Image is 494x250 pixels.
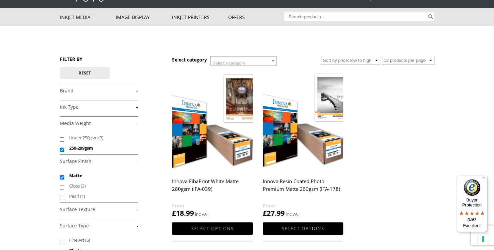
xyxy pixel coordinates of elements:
a: Select options for “Innova FibaPrint White Matte 280gsm (IFA-039)” [172,222,252,235]
a: + [60,88,138,94]
a: + [60,104,138,110]
button: Trusted Shops TrustmarkBuyer Protection4.97Excellent [456,176,487,232]
button: Menu [479,176,487,184]
a: Inkjet Media [60,8,116,26]
span: (3) [98,135,103,141]
button: Search [427,12,434,21]
span: (1) [80,193,85,199]
a: Innova Resin Coated Photo Premium Matte 260gsm (IFA-178) £27.99 [263,70,343,218]
a: Image Display [116,8,172,26]
button: Reset [60,67,110,79]
span: Select a category [213,60,245,66]
h2: Innova Resin Coated Photo Premium Matte 260gsm (IFA-178) [263,175,343,202]
label: Fine Art [69,235,132,245]
label: Under 250gsm [69,133,132,143]
img: Trusted Shops Trustmark [464,179,480,196]
h4: Ink Type [60,100,138,113]
h2: Innova FibaPrint White Matte 280gsm (IFA-039) [172,175,252,202]
a: + [60,206,138,213]
h3: FILTER BY [60,56,138,62]
label: Matte [69,171,132,181]
label: Gloss [69,181,132,191]
h4: Surface Texture [60,202,138,216]
span: £ [172,208,176,218]
h4: Brand [60,84,138,97]
img: Innova FibaPrint White Matte 280gsm (IFA-039) [172,70,252,171]
a: - [60,223,138,229]
a: Offers [228,8,284,26]
bdi: 27.99 [263,208,285,218]
h4: Surface Finish [60,154,138,168]
bdi: 18.99 [172,208,194,218]
a: Inkjet Printers [172,8,228,26]
label: 250-299gsm [69,143,132,153]
a: Select options for “Innova Resin Coated Photo Premium Matte 260gsm (IFA-178)” [263,222,343,235]
span: £ [263,208,267,218]
input: Search products… [284,12,427,21]
span: 4.97 [467,217,476,222]
button: Your consent preferences for tracking technologies [477,233,489,245]
a: - [60,120,138,127]
span: (2) [81,183,86,189]
a: - [60,158,138,165]
h4: Media Weight [60,116,138,130]
h4: Surface Type [60,219,138,232]
p: Buyer Protection [456,197,487,207]
span: (6) [85,237,90,243]
select: Shop order [321,56,380,65]
img: Innova Resin Coated Photo Premium Matte 260gsm (IFA-178) [263,70,343,171]
p: Excellent [456,223,487,228]
a: Innova FibaPrint White Matte 280gsm (IFA-039) £18.99 [172,70,252,218]
label: Pearl [69,191,132,201]
h3: Select category [172,57,207,63]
